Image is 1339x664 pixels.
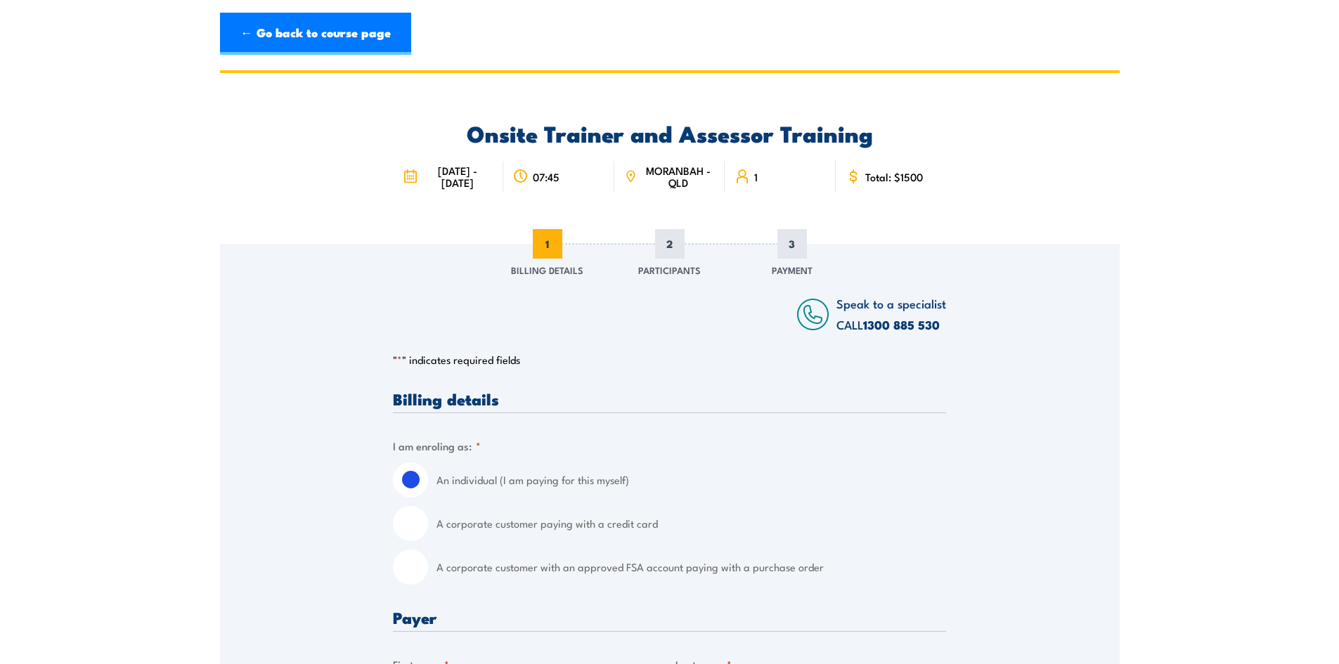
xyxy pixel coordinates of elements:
[422,164,493,188] span: [DATE] - [DATE]
[641,164,715,188] span: MORANBAH - QLD
[393,609,946,625] h3: Payer
[511,263,583,277] span: Billing Details
[754,171,758,183] span: 1
[533,229,562,259] span: 1
[638,263,701,277] span: Participants
[863,315,940,334] a: 1300 885 530
[393,123,946,143] h2: Onsite Trainer and Assessor Training
[220,13,411,55] a: ← Go back to course page
[865,171,923,183] span: Total: $1500
[777,229,807,259] span: 3
[772,263,813,277] span: Payment
[836,294,946,333] span: Speak to a specialist CALL
[436,462,946,497] label: An individual (I am paying for this myself)
[533,171,559,183] span: 07:45
[393,391,946,407] h3: Billing details
[393,438,481,454] legend: I am enroling as:
[393,353,946,367] p: " " indicates required fields
[436,506,946,541] label: A corporate customer paying with a credit card
[655,229,685,259] span: 2
[436,549,946,585] label: A corporate customer with an approved FSA account paying with a purchase order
